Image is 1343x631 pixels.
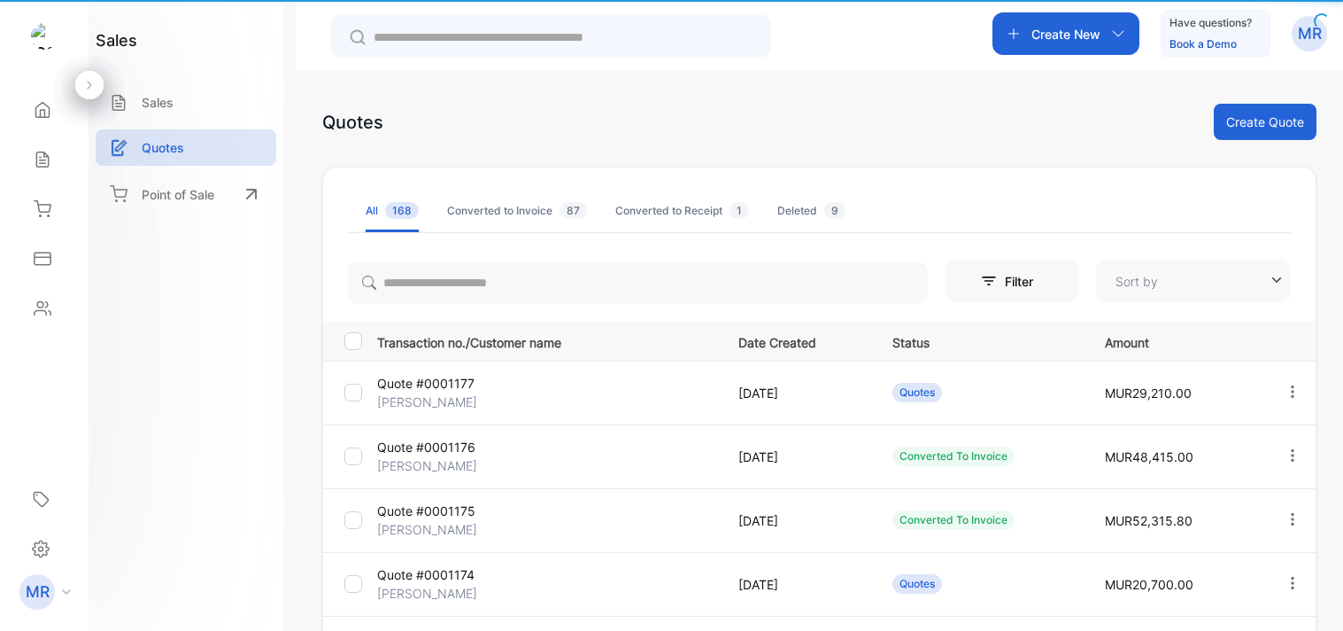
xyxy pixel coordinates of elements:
span: MUR20,700.00 [1105,577,1193,592]
div: Converted to Invoice [447,203,587,219]
p: [PERSON_NAME] [377,520,490,539]
p: Quote #0001177 [377,374,490,393]
p: Quotes [142,138,184,157]
div: Quotes [892,574,942,594]
p: Date Created [738,330,855,352]
span: 87 [560,202,587,219]
p: [DATE] [738,575,855,594]
div: Quotes [322,109,383,136]
p: Sales [142,93,174,112]
p: MR [1298,22,1322,45]
span: 168 [385,202,419,219]
p: Quote #0001175 [377,502,490,520]
span: MUR52,315.80 [1105,513,1192,528]
div: Converted To Invoice [892,510,1015,530]
div: Quotes [892,383,942,402]
a: Book a Demo [1169,37,1237,51]
button: Create Quote [1214,104,1316,140]
p: [DATE] [738,511,855,530]
p: Point of Sale [142,185,214,204]
div: Converted to Receipt [615,203,749,219]
p: [PERSON_NAME] [377,393,490,411]
p: Status [892,330,1069,352]
p: Have questions? [1169,14,1252,32]
p: Sort by [1115,272,1158,291]
p: [DATE] [738,384,855,402]
button: Sort by [1096,260,1291,302]
p: Transaction no./Customer name [377,330,716,352]
a: Quotes [96,129,276,166]
p: [PERSON_NAME] [377,456,490,475]
p: Create New [1031,25,1100,43]
span: 9 [824,202,845,219]
div: All [366,203,419,219]
iframe: LiveChat chat widget [1269,557,1343,631]
button: Create New [992,12,1139,55]
p: Quote #0001174 [377,565,490,584]
a: Point of Sale [96,175,276,214]
p: Amount [1105,330,1247,352]
span: MUR48,415.00 [1105,449,1193,464]
span: MUR29,210.00 [1105,386,1192,401]
p: [DATE] [738,448,855,466]
button: MR [1292,12,1327,55]
p: [PERSON_NAME] [377,584,490,603]
h1: sales [96,28,137,52]
p: MR [26,580,50,604]
img: logo [31,23,58,50]
div: Deleted [777,203,845,219]
span: 1 [729,202,749,219]
a: Sales [96,84,276,121]
p: Quote #0001176 [377,438,490,456]
div: Converted To Invoice [892,447,1015,466]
